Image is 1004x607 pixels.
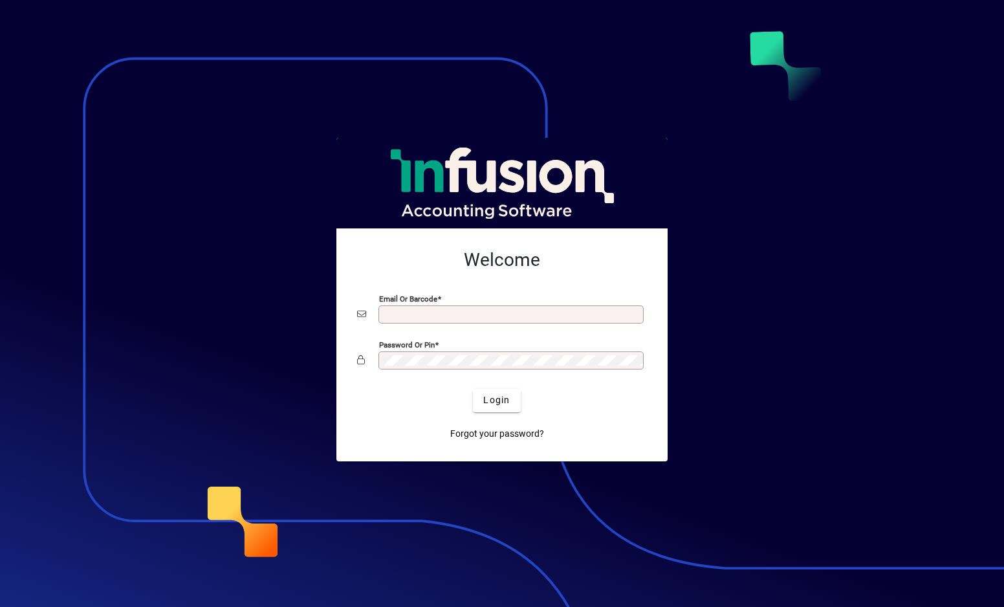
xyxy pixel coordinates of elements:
[357,249,647,271] h2: Welcome
[379,340,435,349] mat-label: Password or Pin
[473,389,520,412] button: Login
[450,427,544,441] span: Forgot your password?
[483,393,510,407] span: Login
[379,294,437,303] mat-label: Email or Barcode
[445,423,549,446] a: Forgot your password?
